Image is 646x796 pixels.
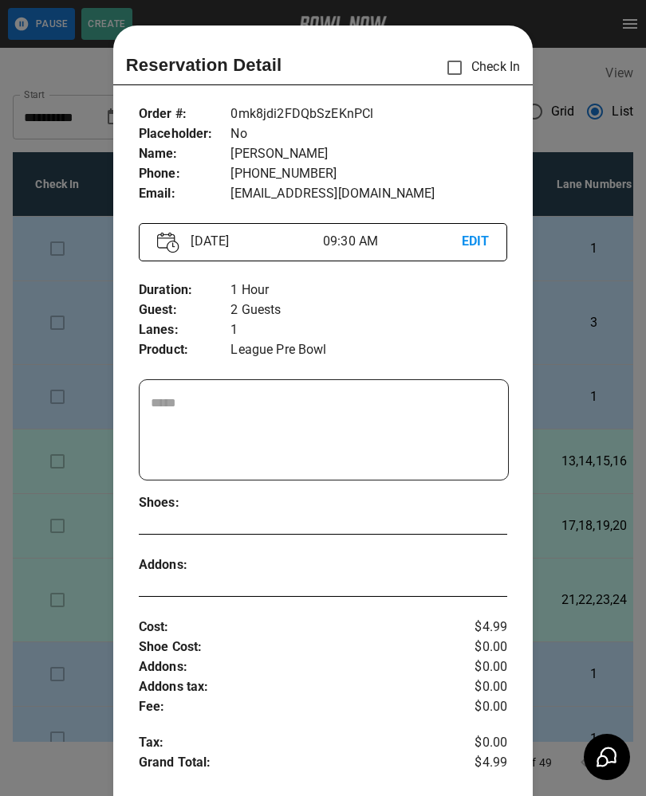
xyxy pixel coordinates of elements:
[438,51,520,84] p: Check In
[230,184,507,204] p: [EMAIL_ADDRESS][DOMAIN_NAME]
[139,677,446,697] p: Addons tax :
[139,657,446,677] p: Addons :
[139,340,231,360] p: Product :
[230,164,507,184] p: [PHONE_NUMBER]
[139,753,446,777] p: Grand Total :
[446,657,507,677] p: $0.00
[139,637,446,657] p: Shoe Cost :
[230,300,507,320] p: 2 Guests
[139,300,231,320] p: Guest :
[446,677,507,697] p: $0.00
[230,280,507,300] p: 1 Hour
[184,232,323,251] p: [DATE]
[139,733,446,753] p: Tax :
[139,280,231,300] p: Duration :
[462,232,490,252] p: EDIT
[126,52,282,78] p: Reservation Detail
[157,232,179,253] img: Vector
[446,697,507,717] p: $0.00
[446,753,507,777] p: $4.99
[139,144,231,164] p: Name :
[446,637,507,657] p: $0.00
[139,164,231,184] p: Phone :
[139,124,231,144] p: Placeholder :
[139,320,231,340] p: Lanes :
[139,493,231,513] p: Shoes :
[139,618,446,637] p: Cost :
[139,555,231,575] p: Addons :
[230,320,507,340] p: 1
[230,104,507,124] p: 0mk8jdi2FDQbSzEKnPCl
[446,618,507,637] p: $4.99
[139,184,231,204] p: Email :
[230,340,507,360] p: League Pre Bowl
[139,697,446,717] p: Fee :
[323,232,462,251] p: 09:30 AM
[139,104,231,124] p: Order # :
[230,124,507,144] p: No
[230,144,507,164] p: [PERSON_NAME]
[446,733,507,753] p: $0.00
